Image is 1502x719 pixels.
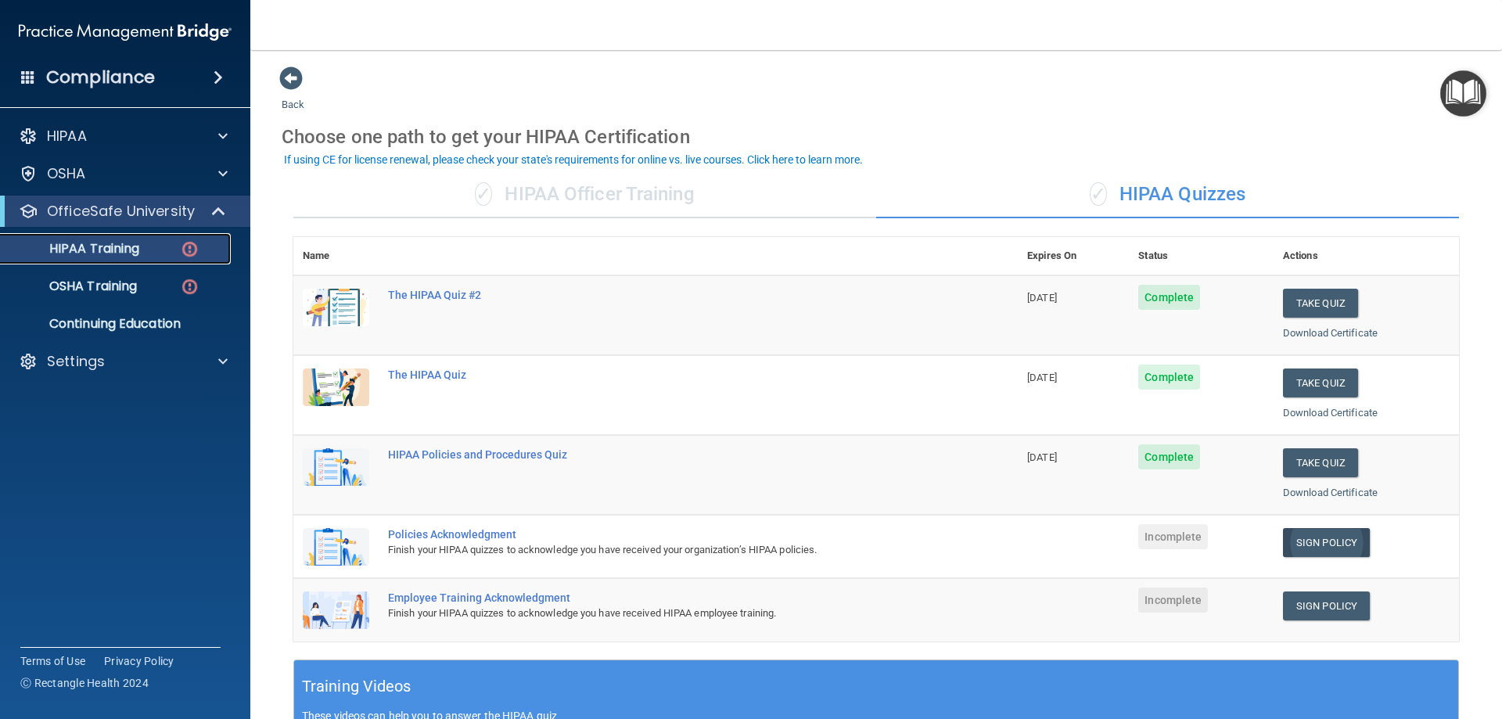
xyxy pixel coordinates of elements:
[1283,448,1358,477] button: Take Quiz
[19,16,232,48] img: PMB logo
[1027,372,1057,383] span: [DATE]
[1138,285,1200,310] span: Complete
[1090,182,1107,206] span: ✓
[1283,327,1378,339] a: Download Certificate
[388,289,940,301] div: The HIPAA Quiz #2
[1283,368,1358,397] button: Take Quiz
[293,237,379,275] th: Name
[47,352,105,371] p: Settings
[47,202,195,221] p: OfficeSafe University
[876,171,1459,218] div: HIPAA Quizzes
[1283,528,1370,557] a: Sign Policy
[19,164,228,183] a: OSHA
[1129,237,1274,275] th: Status
[19,352,228,371] a: Settings
[282,114,1471,160] div: Choose one path to get your HIPAA Certification
[282,152,865,167] button: If using CE for license renewal, please check your state's requirements for online vs. live cours...
[47,127,87,146] p: HIPAA
[1018,237,1129,275] th: Expires On
[20,653,85,669] a: Terms of Use
[46,67,155,88] h4: Compliance
[302,673,411,700] h5: Training Videos
[1283,289,1358,318] button: Take Quiz
[1283,407,1378,419] a: Download Certificate
[47,164,86,183] p: OSHA
[1027,451,1057,463] span: [DATE]
[388,541,940,559] div: Finish your HIPAA quizzes to acknowledge you have received your organization’s HIPAA policies.
[293,171,876,218] div: HIPAA Officer Training
[10,241,139,257] p: HIPAA Training
[1027,292,1057,304] span: [DATE]
[1138,365,1200,390] span: Complete
[10,279,137,294] p: OSHA Training
[388,368,940,381] div: The HIPAA Quiz
[180,277,199,297] img: danger-circle.6113f641.png
[1138,588,1208,613] span: Incomplete
[282,80,304,110] a: Back
[19,202,227,221] a: OfficeSafe University
[388,528,940,541] div: Policies Acknowledgment
[1274,237,1459,275] th: Actions
[1283,487,1378,498] a: Download Certificate
[104,653,174,669] a: Privacy Policy
[180,239,199,259] img: danger-circle.6113f641.png
[1440,70,1486,117] button: Open Resource Center
[1138,524,1208,549] span: Incomplete
[388,448,940,461] div: HIPAA Policies and Procedures Quiz
[19,127,228,146] a: HIPAA
[1283,591,1370,620] a: Sign Policy
[20,675,149,691] span: Ⓒ Rectangle Health 2024
[388,591,940,604] div: Employee Training Acknowledgment
[10,316,224,332] p: Continuing Education
[284,154,863,165] div: If using CE for license renewal, please check your state's requirements for online vs. live cours...
[1138,444,1200,469] span: Complete
[475,182,492,206] span: ✓
[388,604,940,623] div: Finish your HIPAA quizzes to acknowledge you have received HIPAA employee training.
